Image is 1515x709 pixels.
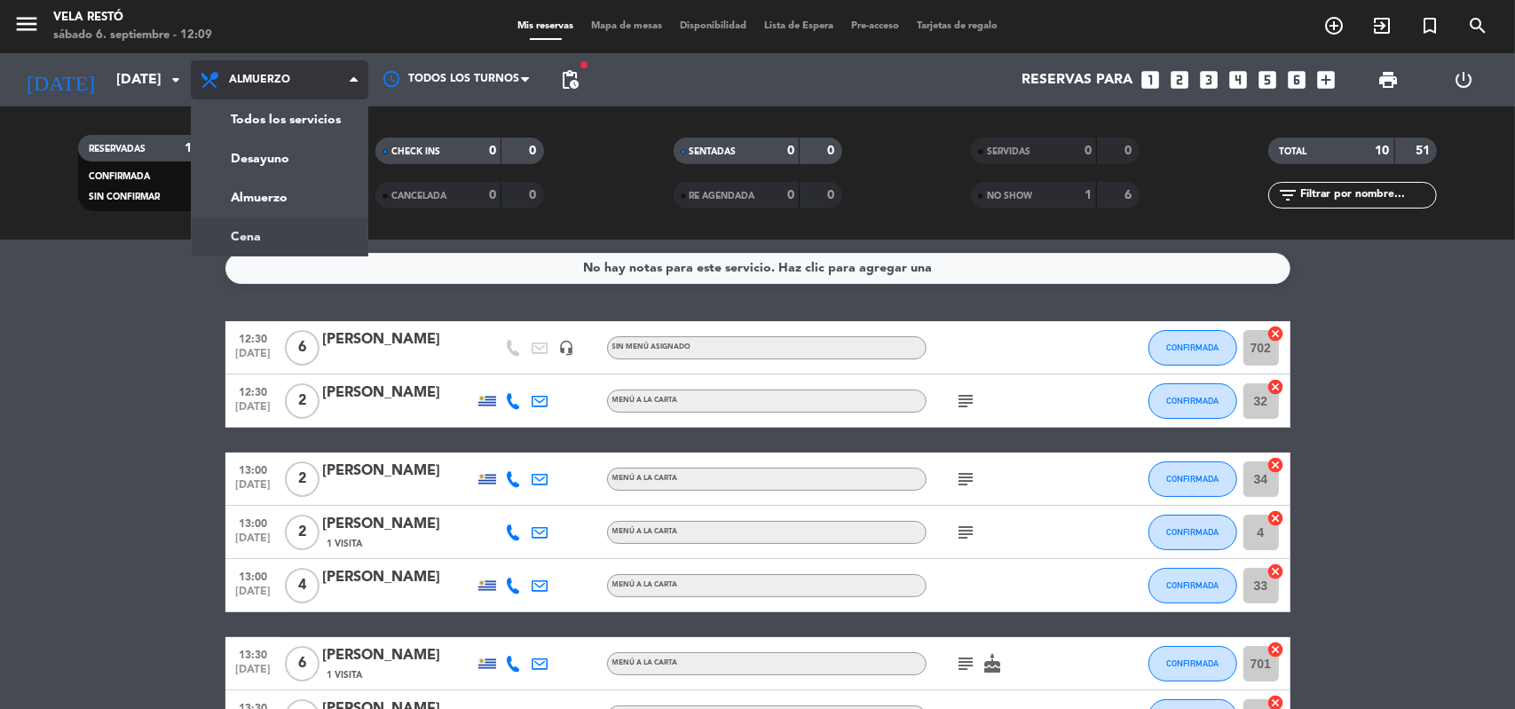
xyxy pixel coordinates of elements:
[1286,68,1309,91] i: looks_6
[285,383,320,419] span: 2
[489,145,496,157] strong: 0
[827,145,838,157] strong: 0
[1267,509,1285,527] i: cancel
[323,513,474,536] div: [PERSON_NAME]
[391,192,446,201] span: CANCELADA
[1323,15,1345,36] i: add_circle_outline
[987,192,1032,201] span: NO SHOW
[559,69,580,91] span: pending_actions
[323,460,474,483] div: [PERSON_NAME]
[559,340,575,356] i: headset_mic
[165,69,186,91] i: arrow_drop_down
[1148,383,1237,419] button: CONFIRMADA
[908,21,1006,31] span: Tarjetas de regalo
[232,643,276,664] span: 13:30
[1124,189,1135,201] strong: 6
[232,459,276,479] span: 13:00
[489,189,496,201] strong: 0
[1169,68,1192,91] i: looks_two
[1198,68,1221,91] i: looks_3
[89,145,146,154] span: RESERVADAS
[285,515,320,550] span: 2
[509,21,582,31] span: Mis reservas
[89,172,150,181] span: CONFIRMADA
[1257,68,1280,91] i: looks_5
[53,27,212,44] div: sábado 6. septiembre - 12:09
[232,401,276,421] span: [DATE]
[232,586,276,606] span: [DATE]
[185,142,199,154] strong: 10
[612,659,678,666] span: Menú a la carta
[13,11,40,43] button: menu
[53,9,212,27] div: Vela Restó
[612,475,678,482] span: Menú a la carta
[982,653,1004,674] i: cake
[1148,515,1237,550] button: CONFIRMADA
[827,189,838,201] strong: 0
[1124,145,1135,157] strong: 0
[285,568,320,603] span: 4
[391,147,440,156] span: CHECK INS
[323,644,474,667] div: [PERSON_NAME]
[1148,568,1237,603] button: CONFIRMADA
[690,192,755,201] span: RE AGENDADA
[192,100,367,139] a: Todos los servicios
[285,461,320,497] span: 2
[1419,15,1440,36] i: turned_in_not
[13,11,40,37] i: menu
[323,382,474,405] div: [PERSON_NAME]
[13,60,107,99] i: [DATE]
[1467,15,1488,36] i: search
[690,147,737,156] span: SENTADAS
[612,528,678,535] span: Menú a la carta
[1148,461,1237,497] button: CONFIRMADA
[956,653,977,674] i: subject
[1267,378,1285,396] i: cancel
[1267,641,1285,658] i: cancel
[612,343,691,351] span: Sin menú asignado
[671,21,755,31] span: Disponibilidad
[1426,53,1502,106] div: LOG OUT
[842,21,908,31] span: Pre-acceso
[232,512,276,532] span: 13:00
[583,258,932,279] div: No hay notas para este servicio. Haz clic para agregar una
[1371,15,1393,36] i: exit_to_app
[232,327,276,348] span: 12:30
[1267,325,1285,343] i: cancel
[192,178,367,217] a: Almuerzo
[530,145,541,157] strong: 0
[787,189,794,201] strong: 0
[323,328,474,351] div: [PERSON_NAME]
[232,348,276,368] span: [DATE]
[1166,396,1219,406] span: CONFIRMADA
[1166,658,1219,668] span: CONFIRMADA
[612,581,678,588] span: Menú a la carta
[1166,474,1219,484] span: CONFIRMADA
[1166,580,1219,590] span: CONFIRMADA
[1148,646,1237,681] button: CONFIRMADA
[232,565,276,586] span: 13:00
[787,145,794,157] strong: 0
[323,566,474,589] div: [PERSON_NAME]
[1148,330,1237,366] button: CONFIRMADA
[956,522,977,543] i: subject
[987,147,1030,156] span: SERVIDAS
[1377,69,1399,91] span: print
[1267,563,1285,580] i: cancel
[327,668,363,682] span: 1 Visita
[1267,456,1285,474] i: cancel
[956,469,977,490] i: subject
[1166,343,1219,352] span: CONFIRMADA
[1085,189,1092,201] strong: 1
[232,664,276,684] span: [DATE]
[1376,145,1390,157] strong: 10
[1166,527,1219,537] span: CONFIRMADA
[192,139,367,178] a: Desayuno
[1298,185,1436,205] input: Filtrar por nombre...
[1416,145,1433,157] strong: 51
[755,21,842,31] span: Lista de Espera
[1277,185,1298,206] i: filter_list
[1453,69,1474,91] i: power_settings_new
[1227,68,1251,91] i: looks_4
[285,646,320,681] span: 6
